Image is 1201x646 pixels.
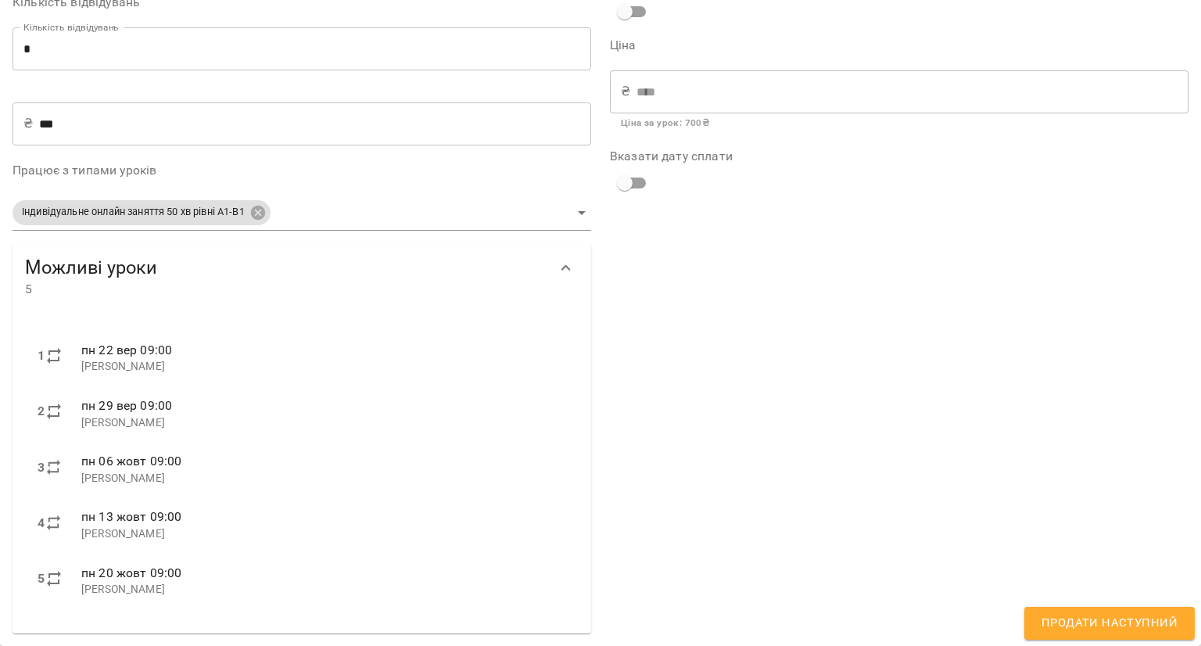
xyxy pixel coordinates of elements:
span: Продати наступний [1041,613,1178,633]
p: [PERSON_NAME] [81,415,566,431]
div: Індивідуальне онлайн заняття 50 хв рівні А1-В1 [13,196,591,231]
label: 2 [38,402,45,421]
span: Індивідуальне онлайн заняття 50 хв рівні А1-В1 [13,205,254,220]
div: Індивідуальне онлайн заняття 50 хв рівні А1-В1 [13,200,271,225]
span: пн 20 жовт 09:00 [81,565,181,580]
label: 3 [38,458,45,477]
span: 5 [25,280,547,299]
p: [PERSON_NAME] [81,471,566,486]
span: пн 06 жовт 09:00 [81,454,181,468]
b: Ціна за урок : 700 ₴ [621,117,709,128]
p: [PERSON_NAME] [81,526,566,542]
label: 4 [38,514,45,533]
label: Працює з типами уроків [13,164,591,177]
button: Show more [547,249,585,287]
span: пн 29 вер 09:00 [81,398,172,413]
label: 1 [38,346,45,365]
label: 5 [38,569,45,588]
span: Можливі уроки [25,256,547,280]
span: пн 13 жовт 09:00 [81,509,181,524]
span: пн 22 вер 09:00 [81,343,172,357]
label: Ціна [610,39,1188,52]
p: ₴ [621,82,630,101]
p: [PERSON_NAME] [81,359,566,375]
button: Продати наступний [1024,607,1195,640]
p: ₴ [23,114,33,133]
label: Вказати дату сплати [610,150,1188,163]
p: [PERSON_NAME] [81,582,566,598]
